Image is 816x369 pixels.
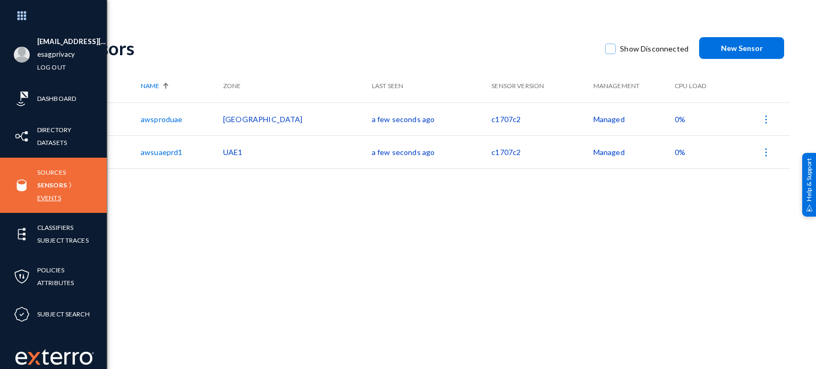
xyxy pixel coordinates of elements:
[37,61,66,73] a: Log out
[141,81,159,91] span: Name
[14,269,30,285] img: icon-policies.svg
[37,308,90,320] a: Subject Search
[37,192,61,204] a: Events
[620,41,688,57] span: Show Disconnected
[223,102,372,135] td: [GEOGRAPHIC_DATA]
[802,152,816,216] div: Help & Support
[675,148,685,157] span: 0%
[14,226,30,242] img: icon-elements.svg
[37,234,89,246] a: Subject Traces
[675,115,685,124] span: 0%
[491,135,593,168] td: c1707c2
[14,47,30,63] img: blank-profile-picture.png
[491,70,593,102] th: Sensor Version
[372,70,491,102] th: Last Seen
[699,37,784,59] button: New Sensor
[761,147,771,158] img: icon-more.svg
[37,36,107,48] li: [EMAIL_ADDRESS][DOMAIN_NAME]
[70,37,594,59] div: Sensors
[593,135,675,168] td: Managed
[14,306,30,322] img: icon-compliance.svg
[28,352,40,365] img: exterro-logo.svg
[372,102,491,135] td: a few seconds ago
[761,114,771,125] img: icon-more.svg
[593,102,675,135] td: Managed
[37,264,64,276] a: Policies
[37,136,67,149] a: Datasets
[721,44,763,53] span: New Sensor
[37,124,71,136] a: Directory
[141,148,182,157] a: awsuaeprd1
[15,349,94,365] img: exterro-work-mark.svg
[14,128,30,144] img: icon-inventory.svg
[593,70,675,102] th: Management
[223,70,372,102] th: Zone
[37,277,74,289] a: Attributes
[37,179,67,191] a: Sensors
[37,48,75,61] a: esagprivacy
[223,135,372,168] td: UAE1
[141,115,182,124] a: awsproduae
[37,166,66,178] a: Sources
[491,102,593,135] td: c1707c2
[675,70,730,102] th: CPU Load
[141,81,218,91] div: Name
[806,204,813,211] img: help_support.svg
[14,91,30,107] img: icon-risk-sonar.svg
[37,221,73,234] a: Classifiers
[14,177,30,193] img: icon-sources.svg
[6,4,38,27] img: app launcher
[372,135,491,168] td: a few seconds ago
[37,92,76,105] a: Dashboard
